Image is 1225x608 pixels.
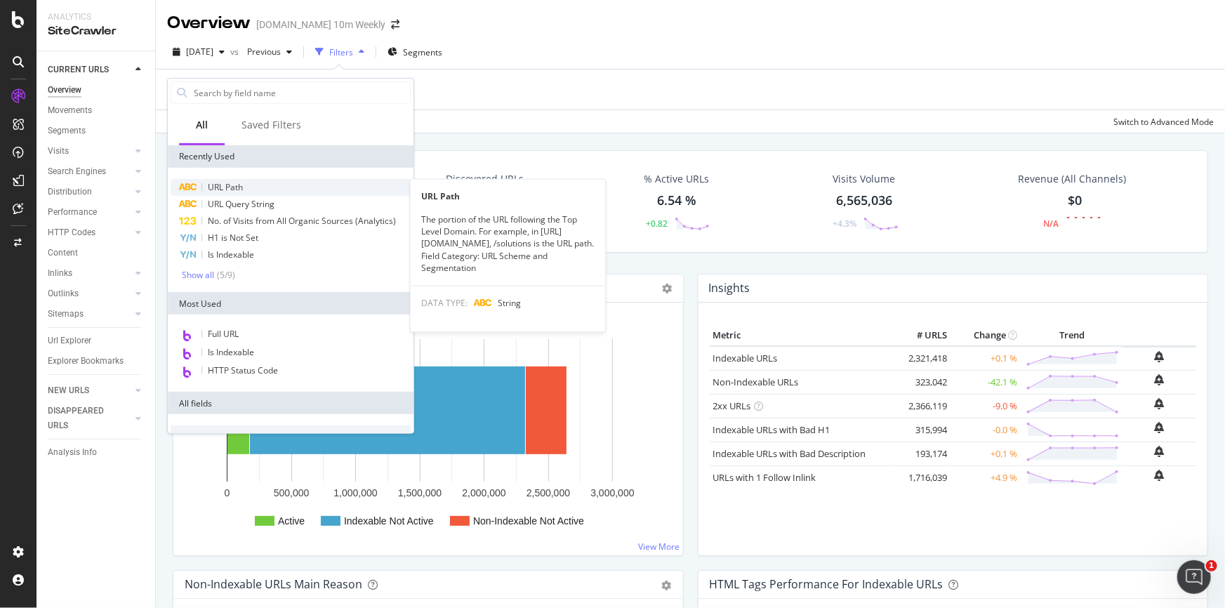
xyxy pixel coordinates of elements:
div: Visits [48,144,69,159]
span: URL Query String [208,198,274,210]
div: Distribution [48,185,92,199]
th: Metric [710,325,895,346]
td: -0.0 % [951,418,1021,442]
text: 1,000,000 [333,487,377,498]
span: $0 [1068,192,1082,209]
td: -42.1 % [951,370,1021,394]
span: URL Path [208,181,243,193]
div: A chart. [185,325,667,544]
div: gear [662,581,672,590]
i: Options [663,284,673,293]
th: Trend [1021,325,1123,346]
div: Segments [48,124,86,138]
td: -9.0 % [951,394,1021,418]
a: DISAPPEARED URLS [48,404,131,433]
a: Sitemaps [48,307,131,322]
a: Indexable URLs [713,352,778,364]
div: Sitemaps [48,307,84,322]
div: Show all [182,270,214,279]
div: +0.82 [646,218,668,230]
div: URLs [171,425,411,448]
text: 2,500,000 [527,487,570,498]
input: Search by field name [192,82,410,103]
h4: Insights [709,279,750,298]
iframe: Intercom live chat [1177,560,1211,594]
a: Performance [48,205,131,220]
a: Analysis Info [48,445,145,460]
div: Discovered URLs [446,172,524,186]
div: bell-plus [1155,470,1165,481]
text: 3,000,000 [590,487,634,498]
div: Overview [167,11,251,35]
div: HTML Tags Performance for Indexable URLs [710,577,943,591]
a: Outlinks [48,286,131,301]
td: 193,174 [895,442,951,465]
th: # URLS [895,325,951,346]
span: vs [230,46,241,58]
div: Content [48,246,78,260]
div: Movements [48,103,92,118]
div: arrow-right-arrow-left [391,20,399,29]
text: Active [278,515,305,527]
button: Filters [310,41,370,63]
text: 500,000 [274,487,310,498]
div: All fields [168,392,413,414]
a: CURRENT URLS [48,62,131,77]
div: [DOMAIN_NAME] 10m Weekly [256,18,385,32]
div: Non-Indexable URLs Main Reason [185,577,362,591]
text: 2,000,000 [462,487,505,498]
div: Analysis Info [48,445,97,460]
div: bell-plus [1155,398,1165,409]
div: Search Engines [48,164,106,179]
div: Most Used [168,292,413,315]
div: Outlinks [48,286,79,301]
span: Is Indexable [208,346,254,358]
td: 2,321,418 [895,346,951,371]
div: All [196,118,208,132]
div: The portion of the URL following the Top Level Domain. For example, in [URL][DOMAIN_NAME], /solut... [411,214,606,275]
td: +4.9 % [951,465,1021,489]
div: Explorer Bookmarks [48,354,124,369]
span: Previous [241,46,281,58]
td: 2,366,119 [895,394,951,418]
div: 6.54 % [657,192,696,210]
a: HTTP Codes [48,225,131,240]
span: 2025 Aug. 22nd [186,46,213,58]
div: Filters [329,46,353,58]
a: Inlinks [48,266,131,281]
a: Indexable URLs with Bad H1 [713,423,830,436]
a: Indexable URLs with Bad Description [713,447,866,460]
div: URL Path [411,191,606,203]
span: 1 [1206,560,1217,571]
div: ( 5 / 9 ) [214,269,235,281]
text: 0 [225,487,230,498]
div: DISAPPEARED URLS [48,404,119,433]
a: Overview [48,83,145,98]
div: Performance [48,205,97,220]
button: Switch to Advanced Mode [1108,110,1214,133]
div: CURRENT URLS [48,62,109,77]
a: Explorer Bookmarks [48,354,145,369]
div: bell-plus [1155,374,1165,385]
a: Search Engines [48,164,131,179]
div: 6,565,036 [836,192,892,210]
span: No. of Visits from All Organic Sources (Analytics) [208,215,396,227]
span: Revenue (All Channels) [1019,172,1127,186]
span: H1 is Not Set [208,232,258,244]
div: Inlinks [48,266,72,281]
td: +0.1 % [951,346,1021,371]
a: Movements [48,103,145,118]
text: Non-Indexable Not Active [473,515,584,527]
td: +0.1 % [951,442,1021,465]
a: Content [48,246,145,260]
a: 2xx URLs [713,399,751,412]
div: Url Explorer [48,333,91,348]
div: Saved Filters [241,118,301,132]
div: bell-plus [1155,446,1165,457]
div: SiteCrawler [48,23,144,39]
span: HTTP Status Code [208,364,278,376]
a: NEW URLS [48,383,131,398]
div: NEW URLS [48,383,89,398]
button: [DATE] [167,41,230,63]
div: Overview [48,83,81,98]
